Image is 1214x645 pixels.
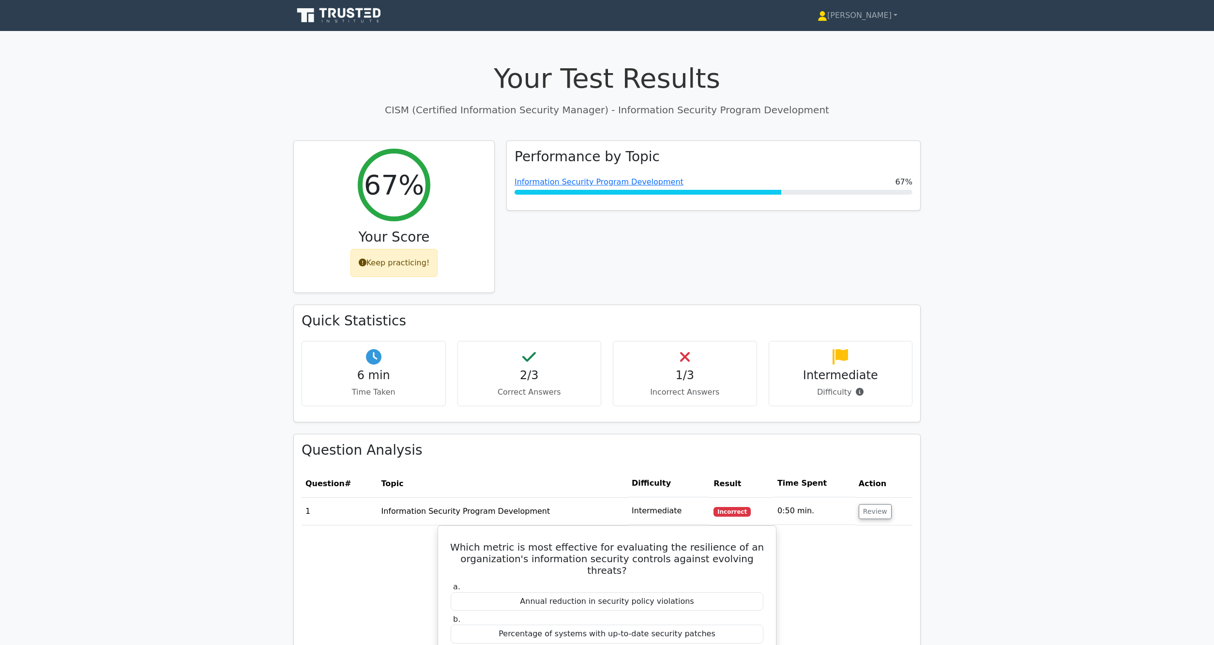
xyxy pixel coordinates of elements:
[364,169,424,201] h2: 67%
[451,625,763,644] div: Percentage of systems with up-to-date security patches
[895,176,912,188] span: 67%
[302,497,377,525] td: 1
[515,149,660,165] h3: Performance by Topic
[453,614,460,624] span: b.
[310,369,438,383] h4: 6 min
[350,249,438,277] div: Keep practicing!
[466,386,593,398] p: Correct Answers
[713,507,751,517] span: Incorrect
[293,62,921,94] h1: Your Test Results
[710,470,774,497] th: Result
[305,479,345,488] span: Question
[377,470,628,497] th: Topic
[628,470,710,497] th: Difficulty
[453,582,460,591] span: a.
[855,470,912,497] th: Action
[310,386,438,398] p: Time Taken
[621,386,749,398] p: Incorrect Answers
[377,497,628,525] td: Information Security Program Development
[302,442,912,459] h3: Question Analysis
[302,313,912,329] h3: Quick Statistics
[774,470,855,497] th: Time Spent
[628,497,710,525] td: Intermediate
[794,6,921,25] a: [PERSON_NAME]
[621,369,749,383] h4: 1/3
[451,592,763,611] div: Annual reduction in security policy violations
[774,497,855,525] td: 0:50 min.
[450,541,764,576] h5: Which metric is most effective for evaluating the resilience of an organization's information sec...
[777,369,905,383] h4: Intermediate
[777,386,905,398] p: Difficulty
[859,504,892,519] button: Review
[302,229,486,246] h3: Your Score
[302,470,377,497] th: #
[293,103,921,117] p: CISM (Certified Information Security Manager) - Information Security Program Development
[466,369,593,383] h4: 2/3
[515,177,683,186] a: Information Security Program Development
